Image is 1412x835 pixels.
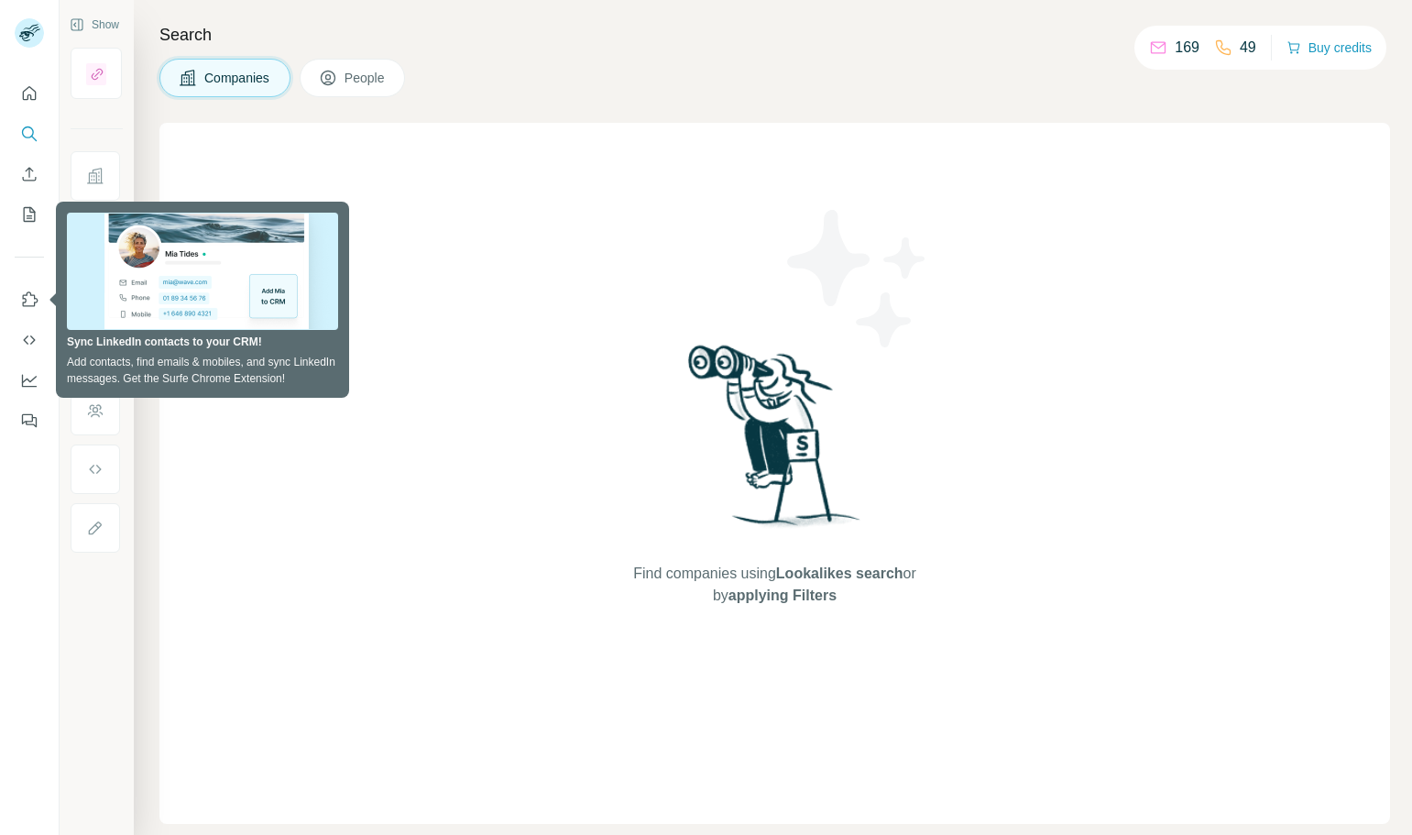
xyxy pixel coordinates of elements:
button: Use Surfe API [15,324,44,357]
p: 49 [1240,37,1256,59]
h4: Search [159,22,1390,48]
p: 169 [1175,37,1199,59]
span: People [345,69,387,87]
button: My lists [15,198,44,231]
img: Surfe Illustration - Stars [775,196,940,361]
button: Dashboard [15,364,44,397]
button: Quick start [15,77,44,110]
button: Feedback [15,404,44,437]
button: Use Surfe on LinkedIn [15,283,44,316]
button: Search [15,117,44,150]
button: Buy credits [1286,35,1372,60]
img: Surfe Illustration - Woman searching with binoculars [680,340,870,544]
span: applying Filters [728,588,837,603]
button: Show [57,11,132,38]
span: Companies [204,69,271,87]
span: Lookalikes search [776,566,903,581]
button: Enrich CSV [15,158,44,191]
span: Find companies using or by [628,563,921,607]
